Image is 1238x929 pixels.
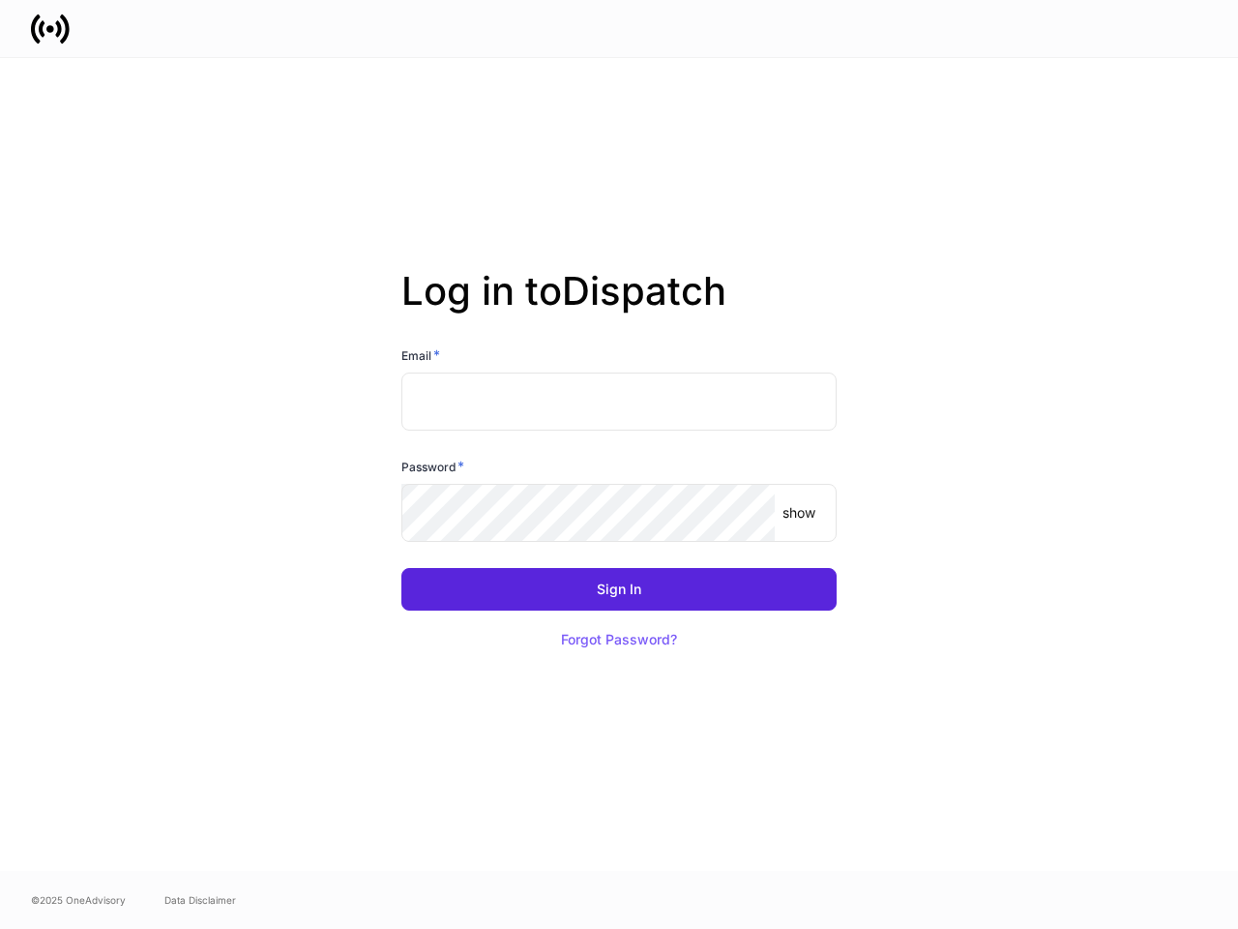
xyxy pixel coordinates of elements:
[561,633,677,646] div: Forgot Password?
[401,268,837,345] h2: Log in to Dispatch
[164,892,236,908] a: Data Disclaimer
[401,568,837,611] button: Sign In
[31,892,126,908] span: © 2025 OneAdvisory
[537,618,701,661] button: Forgot Password?
[401,345,440,365] h6: Email
[597,583,641,596] div: Sign In
[782,503,815,523] p: show
[401,457,464,476] h6: Password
